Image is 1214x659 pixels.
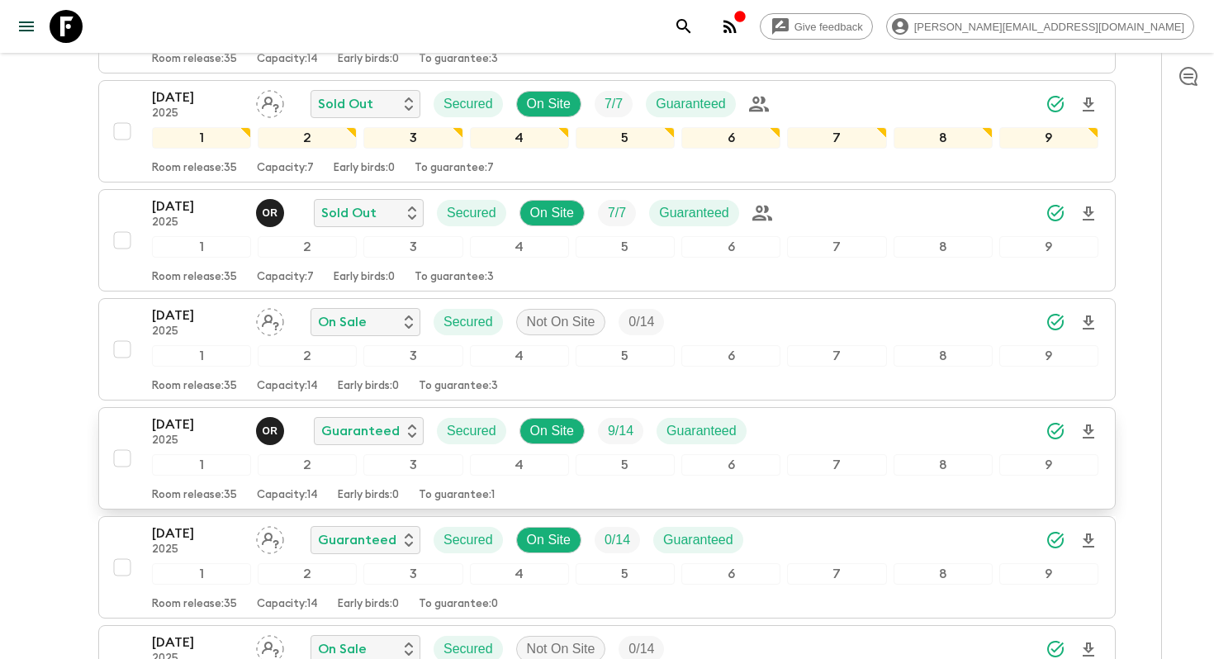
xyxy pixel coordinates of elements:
div: Trip Fill [598,200,636,226]
div: 2 [258,236,357,258]
p: 7 / 7 [608,203,626,223]
div: 3 [363,563,462,585]
div: On Site [516,527,581,553]
div: Secured [434,527,503,553]
p: Secured [443,530,493,550]
p: [DATE] [152,88,243,107]
div: 9 [999,454,1098,476]
p: O R [262,206,277,220]
div: 6 [681,345,780,367]
svg: Download Onboarding [1079,313,1098,333]
p: 2025 [152,107,243,121]
div: [PERSON_NAME][EMAIL_ADDRESS][DOMAIN_NAME] [886,13,1194,40]
div: 9 [999,345,1098,367]
button: OR [256,199,287,227]
span: Assign pack leader [256,640,284,653]
p: Sold Out [318,94,373,114]
p: Guaranteed [321,421,400,441]
p: Capacity: 14 [257,380,318,393]
p: To guarantee: 3 [419,53,498,66]
p: Sold Out [321,203,377,223]
div: On Site [519,418,585,444]
div: 9 [999,563,1098,585]
p: To guarantee: 3 [419,380,498,393]
div: 4 [470,236,569,258]
div: Trip Fill [595,91,633,117]
div: 4 [470,563,569,585]
div: Trip Fill [619,309,664,335]
div: 5 [576,345,675,367]
span: Assign pack leader [256,95,284,108]
div: 1 [152,454,251,476]
p: 9 / 14 [608,421,633,441]
div: Secured [434,309,503,335]
p: On Site [527,530,571,550]
div: 1 [152,345,251,367]
div: 7 [787,236,886,258]
div: 3 [363,127,462,149]
p: Capacity: 14 [257,489,318,502]
div: Secured [434,91,503,117]
div: On Site [516,91,581,117]
p: On Site [527,94,571,114]
svg: Download Onboarding [1079,531,1098,551]
p: To guarantee: 3 [415,271,494,284]
p: Early birds: 0 [334,271,395,284]
div: 4 [470,127,569,149]
div: 8 [894,236,993,258]
span: Give feedback [785,21,872,33]
div: 8 [894,127,993,149]
p: [DATE] [152,197,243,216]
svg: Download Onboarding [1079,422,1098,442]
p: On Site [530,203,574,223]
div: Trip Fill [595,527,640,553]
div: 2 [258,127,357,149]
p: To guarantee: 1 [419,489,495,502]
svg: Download Onboarding [1079,95,1098,115]
div: Secured [437,200,506,226]
div: 8 [894,563,993,585]
span: Oscar Rincon [256,204,287,217]
p: Room release: 35 [152,271,237,284]
p: Early birds: 0 [334,162,395,175]
div: 1 [152,563,251,585]
p: [DATE] [152,306,243,325]
p: Guaranteed [663,530,733,550]
p: Secured [443,94,493,114]
div: 3 [363,454,462,476]
p: Not On Site [527,639,595,659]
div: 6 [681,563,780,585]
p: 2025 [152,434,243,448]
p: 0 / 14 [605,530,630,550]
div: 6 [681,236,780,258]
p: Secured [443,639,493,659]
div: 9 [999,236,1098,258]
div: 5 [576,236,675,258]
p: Early birds: 0 [338,489,399,502]
p: 0 / 14 [628,639,654,659]
div: 6 [681,454,780,476]
div: 4 [470,345,569,367]
p: Not On Site [527,312,595,332]
div: 5 [576,454,675,476]
p: 7 / 7 [605,94,623,114]
p: 0 / 14 [628,312,654,332]
button: [DATE]2025Oscar RinconSold OutSecuredOn SiteTrip FillGuaranteed123456789Room release:35Capacity:7... [98,189,1116,292]
div: 3 [363,345,462,367]
p: To guarantee: 7 [415,162,494,175]
svg: Synced Successfully [1046,203,1065,223]
button: [DATE]2025Assign pack leaderOn SaleSecuredNot On SiteTrip Fill123456789Room release:35Capacity:14... [98,298,1116,401]
p: O R [262,424,277,438]
p: Room release: 35 [152,53,237,66]
p: Secured [447,421,496,441]
div: 8 [894,454,993,476]
p: On Site [530,421,574,441]
div: 1 [152,127,251,149]
svg: Synced Successfully [1046,312,1065,332]
div: 3 [363,236,462,258]
div: 2 [258,454,357,476]
span: Assign pack leader [256,313,284,326]
div: 5 [576,563,675,585]
div: 7 [787,345,886,367]
p: 2025 [152,216,243,230]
